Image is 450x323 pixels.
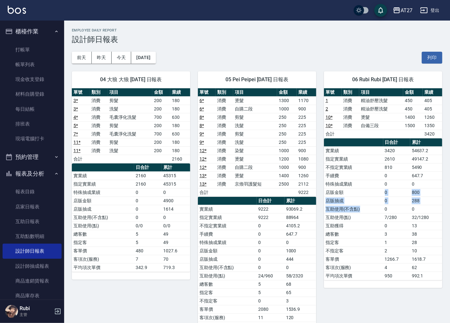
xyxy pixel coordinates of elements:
td: 2160 [134,171,162,180]
td: 180 [170,105,190,113]
td: 2610 [383,155,410,163]
td: 54637.2 [410,146,442,155]
td: 互助使用(點) [198,272,257,280]
td: 719.3 [162,263,190,272]
td: 1266.7 [383,255,410,263]
td: 2160 [170,155,190,163]
td: 客單價 [198,305,257,313]
td: 700 [152,130,170,138]
td: 1080 [297,155,316,163]
td: 燙髮 [233,155,277,163]
td: 0 [257,230,284,238]
th: 單號 [198,88,216,97]
th: 類別 [90,88,108,97]
img: Logo [8,6,26,14]
td: 消費 [216,163,233,171]
td: 1618.7 [410,255,442,263]
td: 200 [152,138,170,146]
td: 2112 [297,180,316,188]
th: 項目 [359,88,403,97]
th: 類別 [342,88,359,97]
button: 今天 [112,52,132,64]
button: 報表及分析 [3,165,62,182]
td: 225 [297,138,316,146]
td: 特殊抽成業績 [198,238,257,247]
td: 405 [423,105,442,113]
td: 不指定實業績 [198,222,257,230]
td: 1260 [423,113,442,121]
td: 250 [277,130,297,138]
td: 消費 [90,138,108,146]
td: 1400 [277,171,297,180]
td: 120 [284,313,316,322]
td: 燙髮 [359,113,403,121]
td: 0 [383,222,410,230]
td: 3420 [383,146,410,155]
td: 10 [410,247,442,255]
td: 毛囊淨化洗髮 [108,130,152,138]
td: 互助使用(不含點) [324,205,383,213]
td: 特殊抽成業績 [324,180,383,188]
td: 200 [152,121,170,130]
td: 900 [297,163,316,171]
a: 現金收支登錄 [3,72,62,87]
th: 累計 [410,138,442,147]
td: 店販金額 [72,196,134,205]
td: 0 [257,247,284,255]
td: 指定客 [324,238,383,247]
th: 類別 [216,88,233,97]
a: 設計師抽成報表 [3,259,62,274]
td: 消費 [216,171,233,180]
td: 0 [134,205,162,213]
a: 每日結帳 [3,102,62,117]
td: 200 [152,96,170,105]
td: 0 [257,255,284,263]
th: 項目 [108,88,152,97]
td: 實業績 [198,205,257,213]
td: 0 [383,205,410,213]
td: 68 [284,280,316,288]
a: 材料自購登錄 [3,87,62,101]
td: 實業績 [72,171,134,180]
td: 總客數 [324,230,383,238]
td: 消費 [90,105,108,113]
td: 405 [423,96,442,105]
td: 精油舒壓洗髮 [359,105,403,113]
td: 480 [134,247,162,255]
a: 現場電腦打卡 [3,131,62,146]
button: 列印 [422,52,442,64]
td: 200 [152,146,170,155]
td: 810 [383,163,410,171]
div: AT27 [401,6,412,14]
td: 38 [410,230,442,238]
td: 450 [403,105,423,113]
td: 992.1 [410,272,442,280]
th: 金額 [277,88,297,97]
td: 1350 [423,121,442,130]
a: 店家日報表 [3,199,62,214]
h2: Employee Daily Report [72,28,442,32]
button: 預約管理 [3,149,62,165]
td: 0 [257,238,284,247]
a: 設計師日報表 [3,244,62,258]
td: 1170 [297,96,316,105]
td: 0 [410,205,442,213]
table: a dense table [72,88,190,163]
span: 05 Pei Peipei [DATE] 日報表 [206,76,309,83]
th: 日合計 [257,197,284,205]
td: 0/0 [162,222,190,230]
td: 250 [277,121,297,130]
td: 互助獲得 [324,222,383,230]
th: 業績 [423,88,442,97]
td: 0 [284,263,316,272]
td: 65 [284,288,316,297]
td: 指定實業績 [198,213,257,222]
td: 1000 [277,105,297,113]
td: 5 [257,288,284,297]
td: 指定實業績 [324,155,383,163]
td: 0 [162,213,190,222]
td: 3420 [423,130,442,138]
td: 5 [134,230,162,238]
td: 毛囊淨化洗髮 [108,113,152,121]
td: 精油舒壓洗髮 [359,96,403,105]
